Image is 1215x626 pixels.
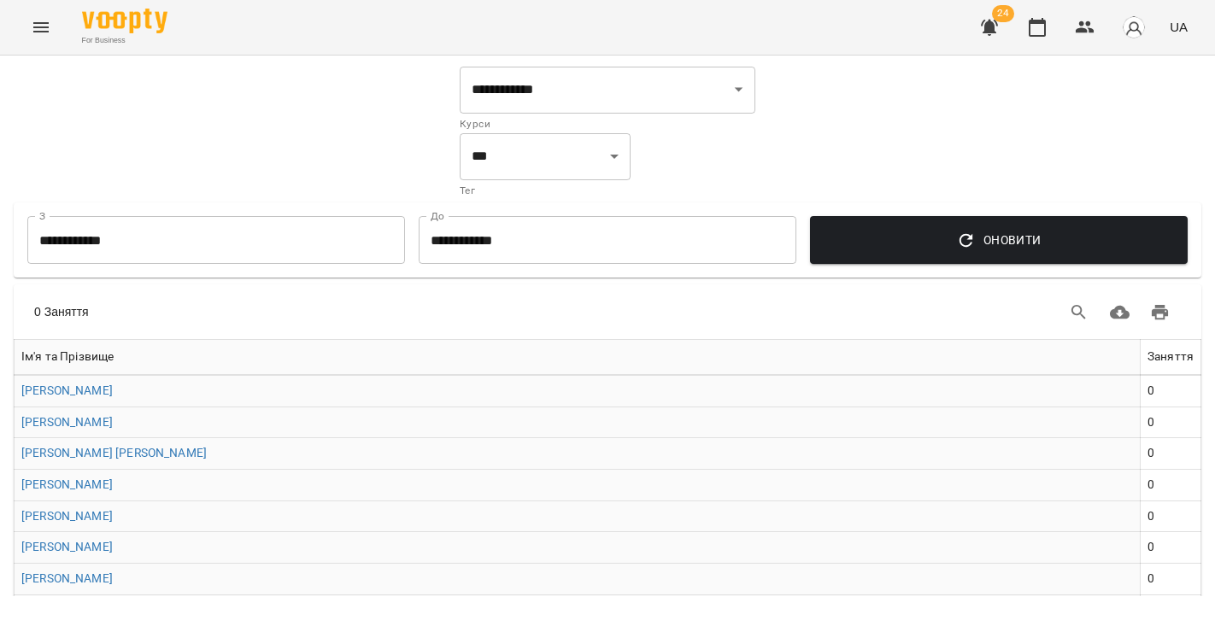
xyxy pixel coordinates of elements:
button: Search [1059,292,1100,333]
td: 0 [1140,563,1200,594]
span: Оновити [824,230,1174,250]
a: [PERSON_NAME] [21,571,113,585]
img: Voopty Logo [82,9,167,33]
div: Sort [1147,347,1194,367]
button: Menu [21,7,62,48]
td: 0 [1140,375,1200,407]
a: [PERSON_NAME] [21,509,113,523]
a: [PERSON_NAME] [21,540,113,553]
p: Тег [460,183,631,200]
img: avatar_s.png [1122,15,1146,39]
td: 0 [1140,407,1200,438]
button: Завантажити CSV [1100,292,1141,333]
div: 0 Заняття [34,303,573,320]
td: 0 [1140,532,1200,564]
div: Ім'я та Прізвище [21,347,1133,367]
div: Table Toolbar [14,284,1201,339]
a: [PERSON_NAME] [21,477,113,491]
button: Друк [1140,292,1181,333]
p: Курси [460,116,755,133]
a: [PERSON_NAME] [21,415,113,429]
td: 0 [1140,500,1200,532]
a: [PERSON_NAME] [21,383,113,397]
td: 0 [1140,594,1200,626]
span: UA [1170,18,1188,36]
td: 0 [1140,469,1200,500]
div: Заняття [1147,347,1194,367]
button: UA [1163,11,1194,43]
a: [PERSON_NAME] [PERSON_NAME] [21,446,207,459]
td: 0 [1140,438,1200,470]
button: Оновити [810,216,1188,264]
span: 24 [992,5,1014,22]
span: For Business [82,35,167,46]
